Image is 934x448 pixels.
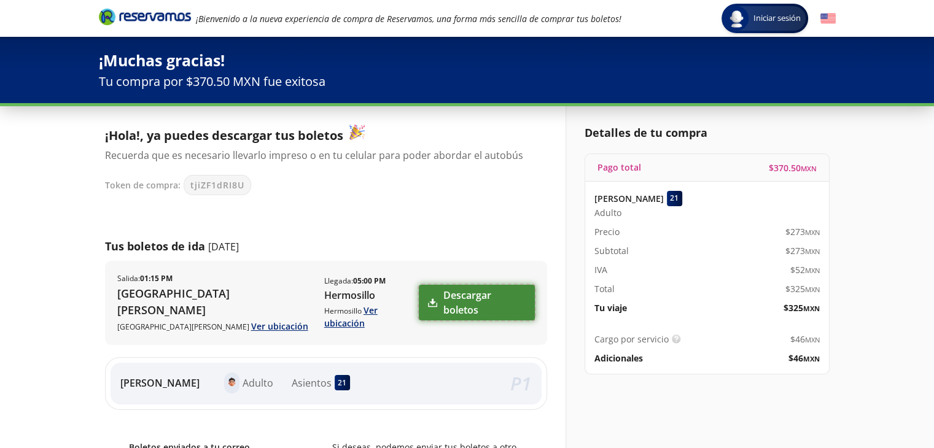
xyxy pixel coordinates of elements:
a: Brand Logo [99,7,191,29]
p: [PERSON_NAME] [594,192,664,205]
span: $ 46 [790,333,820,346]
p: [PERSON_NAME] [120,376,200,390]
p: Precio [594,225,620,238]
small: MXN [801,164,817,173]
p: Recuerda que es necesario llevarlo impreso o en tu celular para poder abordar el autobús [105,148,535,163]
div: 21 [667,191,682,206]
p: IVA [594,263,607,276]
p: Llegada : [324,276,386,287]
a: Descargar boletos [419,285,534,320]
p: Tu viaje [594,301,627,314]
span: $ 370.50 [769,161,817,174]
p: [DATE] [208,239,239,254]
p: [GEOGRAPHIC_DATA][PERSON_NAME] [117,320,312,333]
i: Brand Logo [99,7,191,26]
em: ¡Bienvenido a la nueva experiencia de compra de Reservamos, una forma más sencilla de comprar tus... [196,13,621,25]
p: Hermosillo [324,288,418,303]
p: Tus boletos de ida [105,238,205,255]
p: Pago total [597,161,641,174]
span: $ 273 [785,225,820,238]
p: Total [594,282,615,295]
p: ¡Muchas gracias! [99,49,836,72]
small: MXN [805,285,820,294]
span: $ 325 [784,301,820,314]
p: Adicionales [594,352,643,365]
small: MXN [803,304,820,313]
span: $ 325 [785,282,820,295]
small: MXN [805,247,820,256]
small: MXN [803,354,820,363]
p: Salida : [117,273,173,284]
p: Cargo por servicio [594,333,669,346]
p: ¡Hola!, ya puedes descargar tus boletos [105,125,535,145]
p: Adulto [243,376,273,390]
div: 21 [335,375,350,390]
small: MXN [805,266,820,275]
small: MXN [805,335,820,344]
span: Iniciar sesión [749,12,806,25]
span: Adulto [594,206,621,219]
p: [GEOGRAPHIC_DATA][PERSON_NAME] [117,285,312,319]
p: Token de compra: [105,179,181,191]
span: $ 52 [790,263,820,276]
small: MXN [805,228,820,237]
p: Hermosillo [324,304,418,330]
p: Detalles de tu compra [585,125,830,141]
span: tjiZF1dRI8U [190,179,244,191]
p: Tu compra por $370.50 MXN fue exitosa [99,72,836,91]
b: 05:00 PM [353,276,386,286]
span: $ 46 [788,352,820,365]
p: Asientos [292,376,332,390]
button: English [820,11,836,26]
span: $ 273 [785,244,820,257]
em: P 1 [510,371,532,396]
p: Subtotal [594,244,629,257]
b: 01:15 PM [140,273,173,284]
a: Ver ubicación [251,320,308,332]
